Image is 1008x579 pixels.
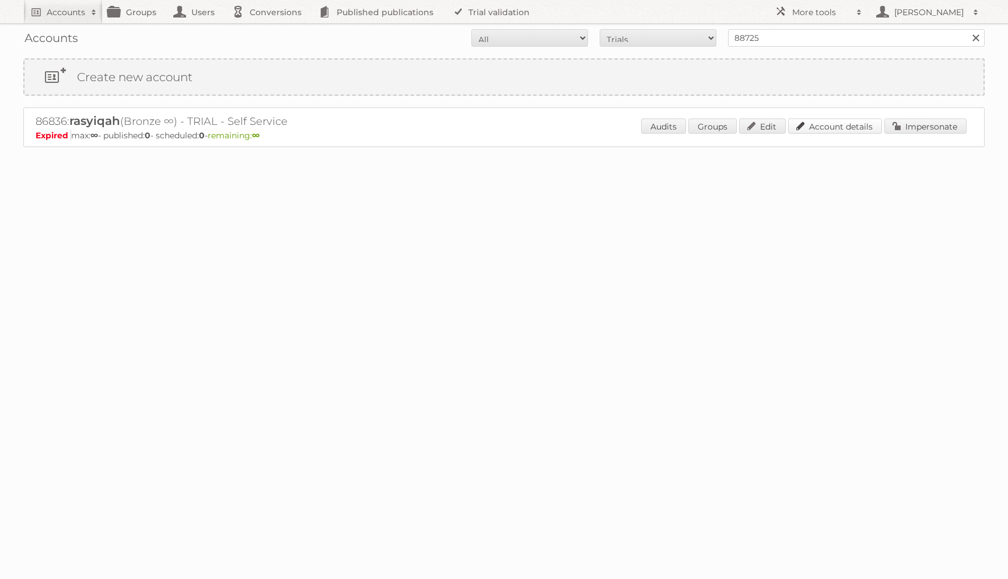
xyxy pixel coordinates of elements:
[47,6,85,18] h2: Accounts
[792,6,850,18] h2: More tools
[208,130,260,141] span: remaining:
[36,130,71,141] span: Expired
[90,130,98,141] strong: ∞
[145,130,150,141] strong: 0
[36,114,444,129] h2: 86836: (Bronze ∞) - TRIAL - Self Service
[884,118,967,134] a: Impersonate
[788,118,882,134] a: Account details
[688,118,737,134] a: Groups
[69,114,120,128] span: rasyiqah
[739,118,786,134] a: Edit
[24,60,984,95] a: Create new account
[641,118,686,134] a: Audits
[36,130,972,141] p: max: - published: - scheduled: -
[252,130,260,141] strong: ∞
[891,6,967,18] h2: [PERSON_NAME]
[199,130,205,141] strong: 0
